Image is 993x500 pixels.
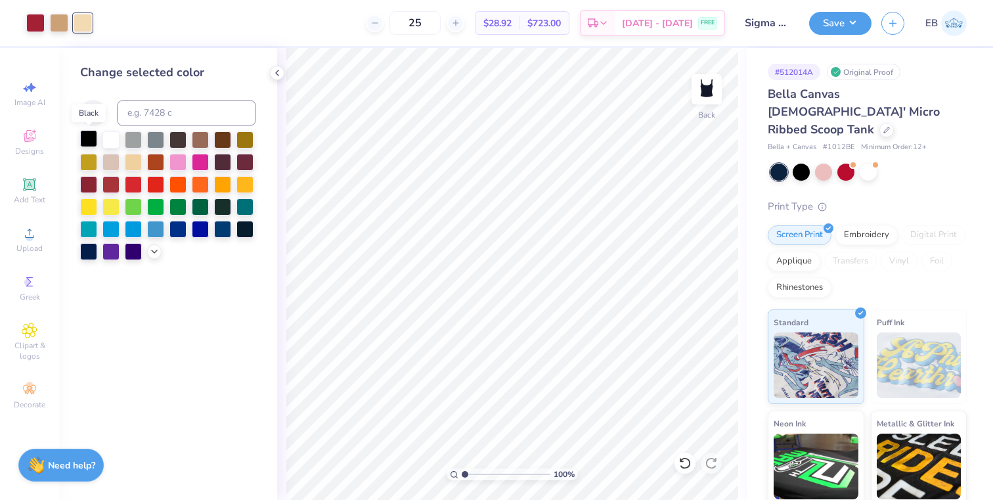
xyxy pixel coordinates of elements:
div: Embroidery [835,225,898,245]
div: Change selected color [80,64,256,81]
img: Emily Breit [941,11,967,36]
div: Screen Print [768,225,831,245]
img: Neon Ink [774,434,858,499]
img: Puff Ink [877,332,961,398]
div: Print Type [768,199,967,214]
span: Neon Ink [774,417,806,430]
span: Bella + Canvas [768,142,816,153]
span: FREE [701,18,715,28]
div: Back [698,109,715,121]
span: Standard [774,315,808,329]
input: Untitled Design [735,10,799,36]
span: Designs [15,146,44,156]
div: Black [72,104,106,122]
div: Rhinestones [768,278,831,298]
div: # 512014A [768,64,820,80]
span: Add Text [14,194,45,205]
span: [DATE] - [DATE] [622,16,693,30]
div: Transfers [824,252,877,271]
span: EB [925,16,938,31]
span: $723.00 [527,16,561,30]
input: – – [389,11,441,35]
div: Digital Print [902,225,965,245]
div: Vinyl [881,252,917,271]
span: Image AI [14,97,45,108]
span: Clipart & logos [7,340,53,361]
span: Metallic & Glitter Ink [877,417,954,430]
span: Decorate [14,399,45,410]
div: Applique [768,252,820,271]
img: Standard [774,332,858,398]
span: Upload [16,243,43,254]
span: # 1012BE [823,142,854,153]
a: EB [925,11,967,36]
strong: Need help? [48,459,95,472]
input: e.g. 7428 c [117,100,256,126]
img: Back [694,76,720,102]
span: Minimum Order: 12 + [861,142,927,153]
div: Original Proof [827,64,900,80]
span: Puff Ink [877,315,904,329]
span: Bella Canvas [DEMOGRAPHIC_DATA]' Micro Ribbed Scoop Tank [768,86,940,137]
span: Greek [20,292,40,302]
div: Foil [921,252,952,271]
span: $28.92 [483,16,512,30]
button: Save [809,12,872,35]
img: Metallic & Glitter Ink [877,434,961,499]
span: 100 % [554,468,575,480]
